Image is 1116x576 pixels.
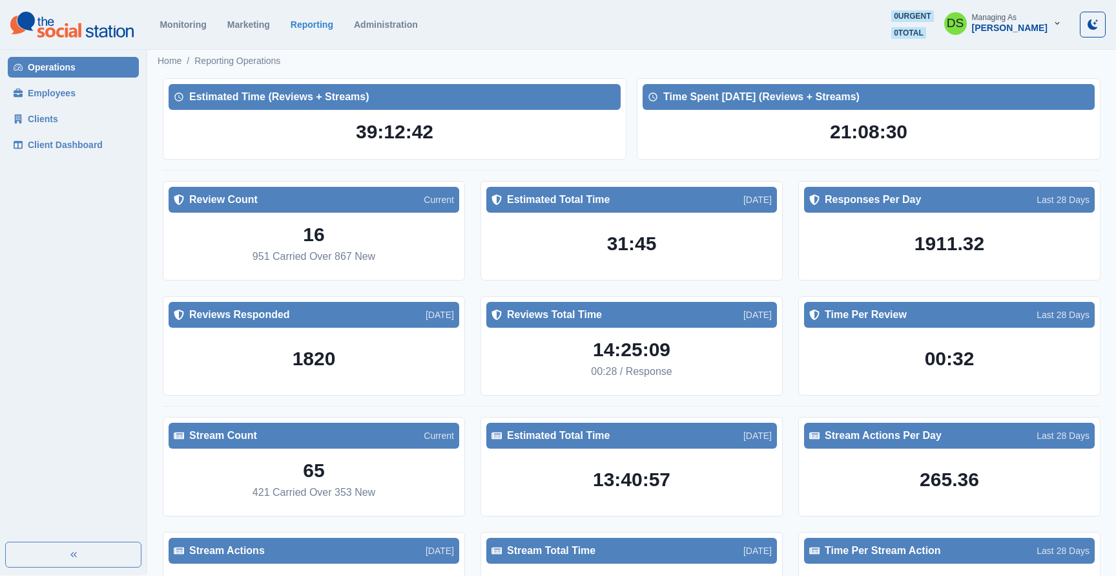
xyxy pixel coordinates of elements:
div: Reviews Total Time [491,307,772,323]
a: Home [158,54,181,68]
h2: 21:08:30 [830,120,907,144]
span: / [187,54,189,68]
button: Expand [5,542,141,568]
h2: 00:32 [925,347,975,370]
div: Reviews Responded [174,307,454,323]
button: Toggle Mode [1080,12,1106,37]
div: Estimated Time (Reviews + Streams) [174,89,615,105]
nav: breadcrumb [158,54,280,68]
a: Operations [8,57,139,78]
p: [DATE] [743,429,772,443]
h2: 14:25:09 [593,338,670,361]
p: 951 Carried Over 867 New [253,249,375,264]
p: Current [424,193,454,207]
div: Review Count [174,192,454,208]
span: 0 total [891,27,926,39]
p: [DATE] [743,193,772,207]
img: logoTextSVG.62801f218bc96a9b266caa72a09eb111.svg [10,12,134,37]
a: Marketing [227,19,270,30]
a: Client Dashboard [8,134,139,155]
a: Reporting Operations [194,54,280,68]
div: Stream Count [174,428,454,443]
p: [DATE] [426,308,454,322]
p: Last 28 Days [1037,308,1090,322]
h2: 265.36 [920,468,979,491]
h2: 31:45 [607,232,657,255]
a: Reporting [291,19,333,30]
div: Time Per Stream Action [809,543,1090,559]
p: Current [424,429,454,443]
div: Stream Actions [174,543,454,559]
div: [PERSON_NAME] [972,23,1048,34]
a: Employees [8,83,139,103]
h2: 13:40:57 [593,468,670,491]
p: 421 Carried Over 353 New [253,485,375,500]
div: Time Spent [DATE] (Reviews + Streams) [648,89,1090,105]
div: Stream Actions Per Day [809,428,1090,443]
div: Estimated Total Time [491,428,772,443]
h2: 39:12:42 [356,120,433,144]
h2: 65 [303,459,324,482]
div: Time Per Review [809,307,1090,323]
p: [DATE] [426,544,454,558]
div: Dakota Saunders [947,8,964,39]
a: Monitoring [160,19,206,30]
h2: 1911.32 [914,232,984,255]
span: 0 urgent [891,10,933,22]
p: Last 28 Days [1037,193,1090,207]
p: [DATE] [743,308,772,322]
button: Managing As[PERSON_NAME] [934,10,1072,36]
a: Clients [8,109,139,129]
p: Last 28 Days [1037,429,1090,443]
div: Stream Total Time [491,543,772,559]
p: Last 28 Days [1037,544,1090,558]
a: Administration [354,19,418,30]
h2: 1820 [293,347,336,370]
div: Estimated Total Time [491,192,772,208]
h2: 16 [303,223,324,246]
p: [DATE] [743,544,772,558]
div: Managing As [972,13,1017,22]
p: 00:28 / Response [591,364,672,379]
div: Responses Per Day [809,192,1090,208]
